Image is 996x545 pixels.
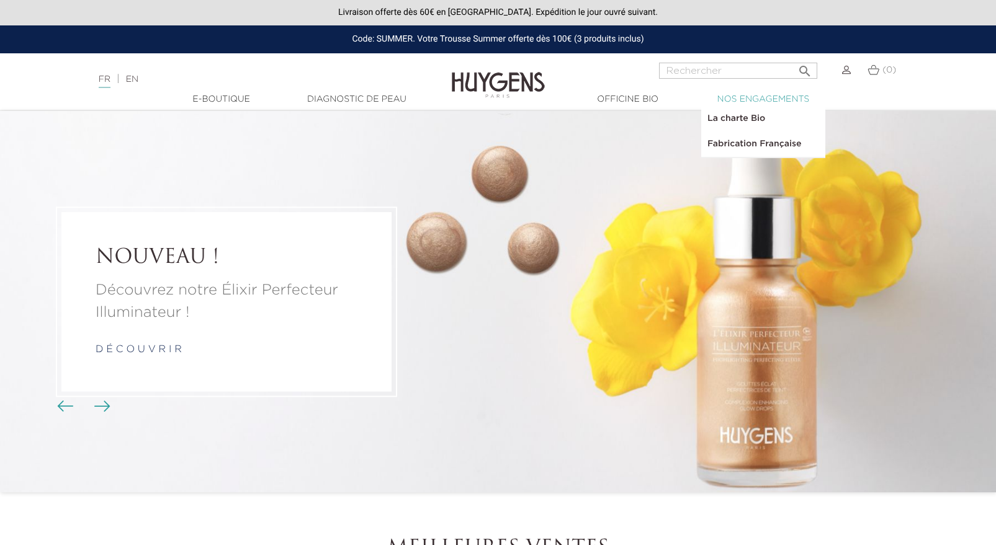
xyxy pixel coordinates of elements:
[96,246,357,270] a: NOUVEAU !
[794,59,816,76] button: 
[99,75,110,88] a: FR
[701,106,825,131] a: La charte Bio
[126,75,138,84] a: EN
[701,131,825,157] a: Fabrication Française
[92,72,406,87] div: |
[96,345,182,355] a: d é c o u v r i r
[96,279,357,324] a: Découvrez notre Élixir Perfecteur Illuminateur !
[701,93,825,106] a: Nos engagements
[452,52,545,100] img: Huygens
[62,397,102,416] div: Boutons du carrousel
[797,60,812,75] i: 
[882,66,896,74] span: (0)
[295,93,419,106] a: Diagnostic de peau
[659,63,817,79] input: Rechercher
[566,93,690,106] a: Officine Bio
[159,93,284,106] a: E-Boutique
